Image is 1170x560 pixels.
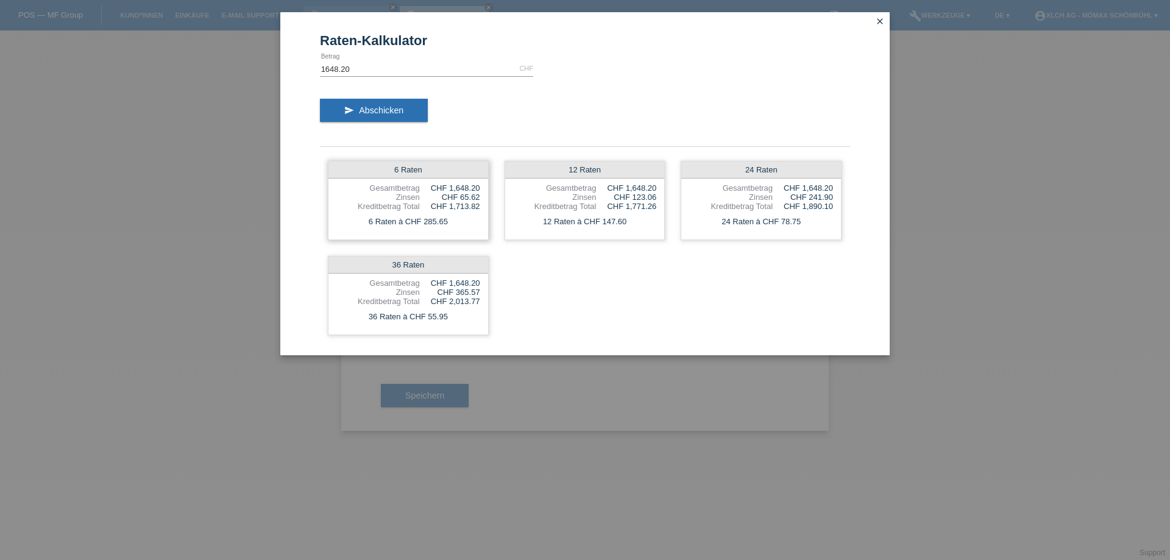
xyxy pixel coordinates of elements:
[689,193,773,202] div: Zinsen
[328,309,488,325] div: 36 Raten à CHF 55.95
[420,193,480,202] div: CHF 65.62
[875,16,885,26] i: close
[420,278,480,288] div: CHF 1,648.20
[336,202,420,211] div: Kreditbetrag Total
[420,183,480,193] div: CHF 1,648.20
[344,105,354,115] i: send
[505,214,665,230] div: 12 Raten à CHF 147.60
[513,183,597,193] div: Gesamtbetrag
[773,193,833,202] div: CHF 241.90
[328,214,488,230] div: 6 Raten à CHF 285.65
[773,202,833,211] div: CHF 1,890.10
[320,99,428,122] button: send Abschicken
[505,161,665,179] div: 12 Raten
[359,105,403,115] span: Abschicken
[689,202,773,211] div: Kreditbetrag Total
[513,202,597,211] div: Kreditbetrag Total
[519,65,533,72] div: CHF
[689,183,773,193] div: Gesamtbetrag
[336,288,420,297] div: Zinsen
[328,257,488,274] div: 36 Raten
[596,193,656,202] div: CHF 123.06
[681,214,841,230] div: 24 Raten à CHF 78.75
[336,183,420,193] div: Gesamtbetrag
[336,278,420,288] div: Gesamtbetrag
[420,288,480,297] div: CHF 365.57
[596,183,656,193] div: CHF 1,648.20
[336,297,420,306] div: Kreditbetrag Total
[420,202,480,211] div: CHF 1,713.82
[513,193,597,202] div: Zinsen
[420,297,480,306] div: CHF 2,013.77
[320,33,850,48] h1: Raten-Kalkulator
[681,161,841,179] div: 24 Raten
[328,161,488,179] div: 6 Raten
[872,15,888,29] a: close
[773,183,833,193] div: CHF 1,648.20
[596,202,656,211] div: CHF 1,771.26
[336,193,420,202] div: Zinsen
